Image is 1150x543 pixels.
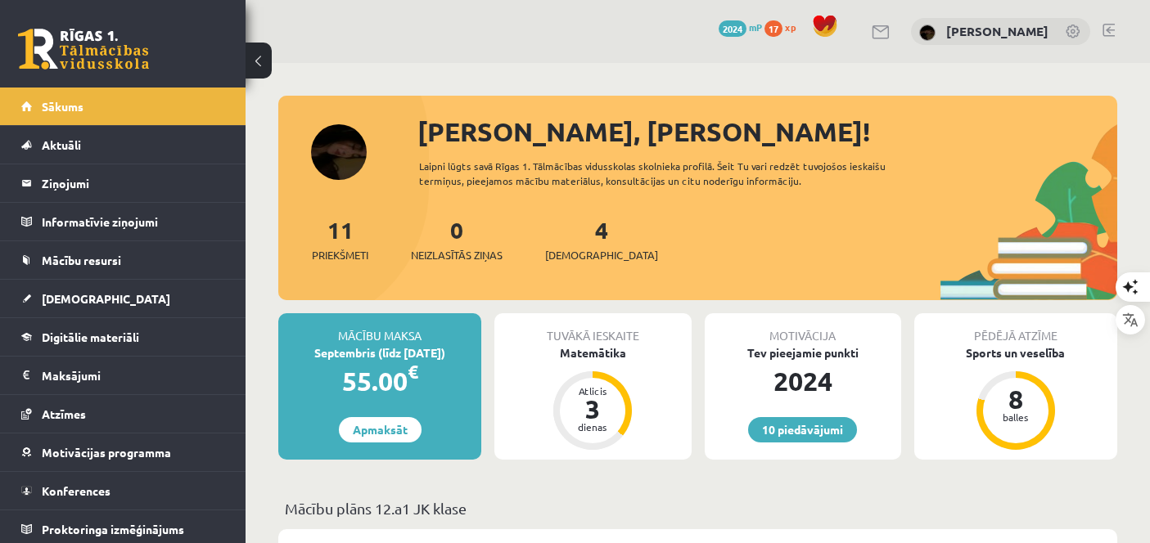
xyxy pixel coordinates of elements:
a: Matemātika Atlicis 3 dienas [494,344,691,452]
span: Atzīmes [42,406,86,421]
div: Sports un veselība [914,344,1117,361]
div: Mācību maksa [278,313,481,344]
span: Neizlasītās ziņas [411,247,503,263]
a: Motivācijas programma [21,433,225,471]
div: Pēdējā atzīme [914,313,1117,344]
a: 4[DEMOGRAPHIC_DATA] [545,215,658,263]
div: 8 [991,386,1040,412]
a: Maksājumi [21,357,225,394]
a: Mācību resursi [21,241,225,279]
img: Beāte Kitija Anaņko [919,25,936,41]
span: Motivācijas programma [42,445,171,460]
span: Digitālie materiāli [42,330,139,344]
div: Atlicis [568,386,617,396]
a: [PERSON_NAME] [946,23,1049,39]
span: xp [785,20,796,34]
a: Ziņojumi [21,164,225,202]
div: Tuvākā ieskaite [494,313,691,344]
div: [PERSON_NAME], [PERSON_NAME]! [417,112,1117,151]
span: 2024 [719,20,746,37]
a: 0Neizlasītās ziņas [411,215,503,263]
div: balles [991,412,1040,422]
a: Informatīvie ziņojumi [21,203,225,240]
p: Mācību plāns 12.a1 JK klase [285,497,1111,519]
a: Sports un veselība 8 balles [914,344,1117,452]
a: Sākums [21,88,225,125]
span: Proktoringa izmēģinājums [42,522,184,536]
div: Motivācija [705,313,901,344]
div: Matemātika [494,344,691,361]
legend: Ziņojumi [42,164,225,202]
a: Rīgas 1. Tālmācības vidusskola [18,29,149,70]
span: Aktuāli [42,137,81,152]
legend: Informatīvie ziņojumi [42,203,225,240]
div: 2024 [705,361,901,401]
div: 3 [568,396,617,422]
a: Konferences [21,472,225,509]
span: [DEMOGRAPHIC_DATA] [42,291,170,306]
span: € [408,360,418,384]
a: 2024 mP [719,20,762,34]
span: Mācību resursi [42,253,121,267]
div: 55.00 [278,361,481,401]
div: Tev pieejamie punkti [705,344,901,361]
a: Apmaksāt [339,417,422,442]
div: dienas [568,422,617,432]
a: Aktuāli [21,126,225,164]
span: Priekšmeti [312,247,368,263]
span: mP [749,20,762,34]
div: Septembris (līdz [DATE]) [278,344,481,361]
a: Digitālie materiāli [21,318,225,356]
a: Atzīmes [21,395,225,433]
div: Laipni lūgts savā Rīgas 1. Tālmācības vidusskolas skolnieka profilā. Šeit Tu vari redzēt tuvojošo... [419,159,922,188]
a: 17 xp [764,20,804,34]
a: 11Priekšmeti [312,215,368,263]
a: 10 piedāvājumi [748,417,857,442]
a: [DEMOGRAPHIC_DATA] [21,280,225,317]
span: Konferences [42,483,110,498]
span: Sākums [42,99,83,114]
span: [DEMOGRAPHIC_DATA] [545,247,658,263]
legend: Maksājumi [42,357,225,394]
span: 17 [764,20,782,37]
